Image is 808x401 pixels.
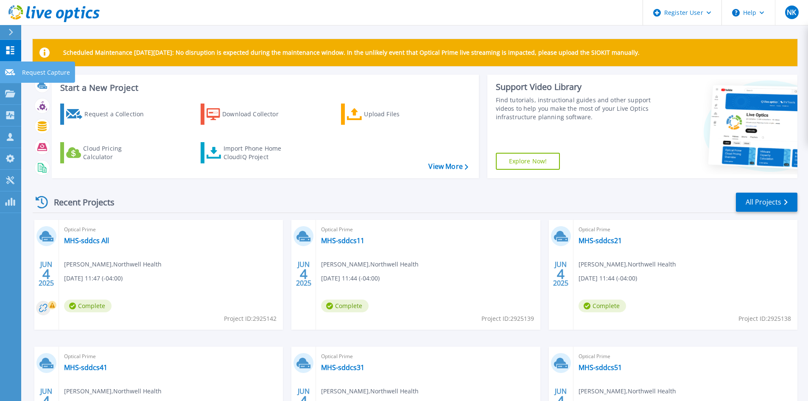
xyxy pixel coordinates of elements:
[738,314,791,323] span: Project ID: 2925138
[553,258,569,289] div: JUN 2025
[64,274,123,283] span: [DATE] 11:47 (-04:00)
[321,352,535,361] span: Optical Prime
[296,258,312,289] div: JUN 2025
[64,352,278,361] span: Optical Prime
[64,363,107,372] a: MHS-sddcs41
[60,83,468,93] h3: Start a New Project
[64,236,109,245] a: MHS-sddcs All
[579,300,626,312] span: Complete
[64,300,112,312] span: Complete
[84,106,152,123] div: Request a Collection
[224,314,277,323] span: Project ID: 2925142
[64,260,162,269] span: [PERSON_NAME] , Northwell Health
[579,387,676,396] span: [PERSON_NAME] , Northwell Health
[224,144,290,161] div: Import Phone Home CloudIQ Project
[64,225,278,234] span: Optical Prime
[579,352,792,361] span: Optical Prime
[321,274,380,283] span: [DATE] 11:44 (-04:00)
[321,260,419,269] span: [PERSON_NAME] , Northwell Health
[321,225,535,234] span: Optical Prime
[300,270,308,278] span: 4
[496,81,654,93] div: Support Video Library
[496,153,560,170] a: Explore Now!
[321,236,364,245] a: MHS-sddcs11
[201,104,295,125] a: Download Collector
[42,270,50,278] span: 4
[557,270,565,278] span: 4
[33,192,126,213] div: Recent Projects
[579,260,676,269] span: [PERSON_NAME] , Northwell Health
[481,314,534,323] span: Project ID: 2925139
[63,49,640,56] p: Scheduled Maintenance [DATE][DATE]: No disruption is expected during the maintenance window. In t...
[321,387,419,396] span: [PERSON_NAME] , Northwell Health
[579,236,622,245] a: MHS-sddcs21
[579,363,622,372] a: MHS-sddcs51
[321,363,364,372] a: MHS-sddcs31
[787,9,796,16] span: NK
[64,387,162,396] span: [PERSON_NAME] , Northwell Health
[736,193,797,212] a: All Projects
[364,106,432,123] div: Upload Files
[321,300,369,312] span: Complete
[579,225,792,234] span: Optical Prime
[22,62,70,84] p: Request Capture
[341,104,436,125] a: Upload Files
[60,104,155,125] a: Request a Collection
[83,144,151,161] div: Cloud Pricing Calculator
[579,274,637,283] span: [DATE] 11:44 (-04:00)
[496,96,654,121] div: Find tutorials, instructional guides and other support videos to help you make the most of your L...
[38,258,54,289] div: JUN 2025
[428,163,468,171] a: View More
[222,106,290,123] div: Download Collector
[60,142,155,163] a: Cloud Pricing Calculator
